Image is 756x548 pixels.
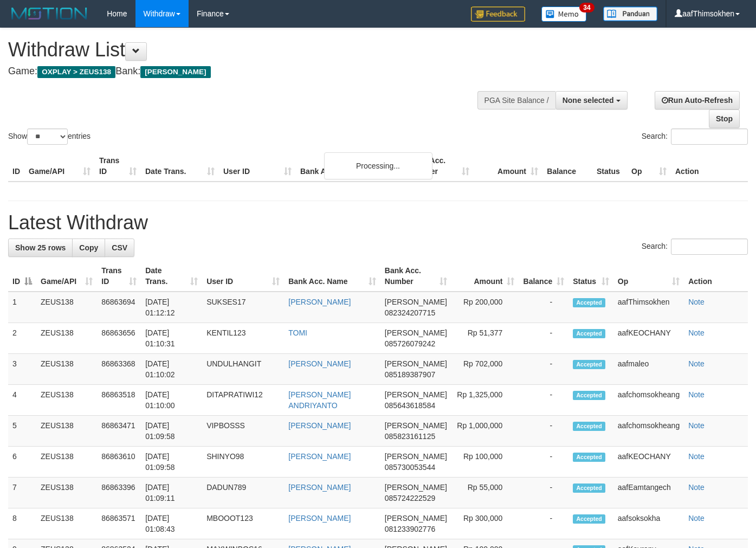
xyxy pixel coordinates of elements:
[613,478,684,508] td: aafEamtangech
[24,151,95,182] th: Game/API
[573,360,605,369] span: Accepted
[8,478,36,508] td: 7
[655,91,740,109] a: Run Auto-Refresh
[385,514,447,523] span: [PERSON_NAME]
[37,66,115,78] span: OXPLAY > ZEUS138
[202,261,284,292] th: User ID: activate to sort column ascending
[380,261,451,292] th: Bank Acc. Number: activate to sort column ascending
[385,328,447,337] span: [PERSON_NAME]
[8,385,36,416] td: 4
[709,109,740,128] a: Stop
[642,238,748,255] label: Search:
[671,238,748,255] input: Search:
[36,354,97,385] td: ZEUS138
[671,128,748,145] input: Search:
[573,483,605,493] span: Accepted
[296,151,405,182] th: Bank Acc. Name
[105,238,134,257] a: CSV
[288,514,351,523] a: [PERSON_NAME]
[8,508,36,539] td: 8
[451,323,519,354] td: Rp 51,377
[8,238,73,257] a: Show 25 rows
[613,508,684,539] td: aafsoksokha
[8,5,91,22] img: MOTION_logo.png
[8,39,493,61] h1: Withdraw List
[141,323,202,354] td: [DATE] 01:10:31
[385,298,447,306] span: [PERSON_NAME]
[202,385,284,416] td: DITAPRATIWI12
[8,323,36,354] td: 2
[519,416,568,447] td: -
[579,3,594,12] span: 34
[97,292,141,323] td: 86863694
[36,508,97,539] td: ZEUS138
[97,478,141,508] td: 86863396
[405,151,474,182] th: Bank Acc. Number
[36,261,97,292] th: Game/API: activate to sort column ascending
[688,514,705,523] a: Note
[141,354,202,385] td: [DATE] 01:10:02
[36,323,97,354] td: ZEUS138
[573,453,605,462] span: Accepted
[451,292,519,323] td: Rp 200,000
[141,508,202,539] td: [DATE] 01:08:43
[8,261,36,292] th: ID: activate to sort column descending
[573,391,605,400] span: Accepted
[36,292,97,323] td: ZEUS138
[477,91,555,109] div: PGA Site Balance /
[385,494,435,502] span: Copy 085724222529 to clipboard
[385,452,447,461] span: [PERSON_NAME]
[8,354,36,385] td: 3
[613,323,684,354] td: aafKEOCHANY
[385,525,435,533] span: Copy 081233902776 to clipboard
[97,261,141,292] th: Trans ID: activate to sort column ascending
[8,128,91,145] label: Show entries
[684,261,748,292] th: Action
[324,152,432,179] div: Processing...
[451,478,519,508] td: Rp 55,000
[688,298,705,306] a: Note
[202,478,284,508] td: DADUN789
[97,323,141,354] td: 86863656
[385,432,435,441] span: Copy 085823161125 to clipboard
[284,261,380,292] th: Bank Acc. Name: activate to sort column ascending
[97,385,141,416] td: 86863518
[97,447,141,478] td: 86863610
[288,328,307,337] a: TOMI
[72,238,105,257] a: Copy
[451,354,519,385] td: Rp 702,000
[95,151,141,182] th: Trans ID
[141,478,202,508] td: [DATE] 01:09:11
[202,508,284,539] td: MBOOOT123
[8,447,36,478] td: 6
[97,508,141,539] td: 86863571
[688,452,705,461] a: Note
[385,390,447,399] span: [PERSON_NAME]
[385,421,447,430] span: [PERSON_NAME]
[688,328,705,337] a: Note
[140,66,210,78] span: [PERSON_NAME]
[563,96,614,105] span: None selected
[451,416,519,447] td: Rp 1,000,000
[613,261,684,292] th: Op: activate to sort column ascending
[519,447,568,478] td: -
[141,151,219,182] th: Date Trans.
[519,478,568,508] td: -
[474,151,542,182] th: Amount
[8,292,36,323] td: 1
[288,359,351,368] a: [PERSON_NAME]
[471,7,525,22] img: Feedback.jpg
[288,390,351,410] a: [PERSON_NAME] ANDRIYANTO
[519,323,568,354] td: -
[97,416,141,447] td: 86863471
[202,323,284,354] td: KENTIL123
[385,359,447,368] span: [PERSON_NAME]
[688,390,705,399] a: Note
[385,308,435,317] span: Copy 082324207715 to clipboard
[141,292,202,323] td: [DATE] 01:12:12
[613,416,684,447] td: aafchomsokheang
[36,385,97,416] td: ZEUS138
[202,416,284,447] td: VIPBOSSS
[573,422,605,431] span: Accepted
[451,261,519,292] th: Amount: activate to sort column ascending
